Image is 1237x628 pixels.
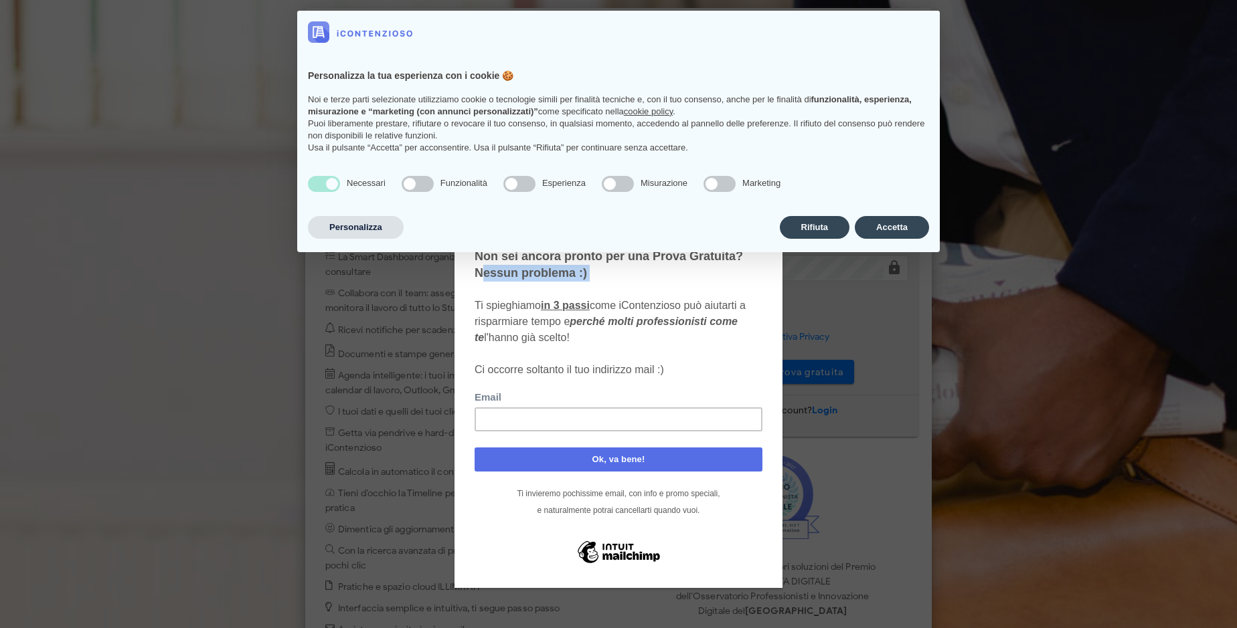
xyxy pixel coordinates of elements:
[780,216,849,239] button: Rifiuta
[20,297,308,313] label: Email
[308,70,929,83] h2: Personalizza la tua esperienza con i cookie 🍪
[86,205,135,217] strong: in 3 passi
[308,118,929,142] p: Puoi liberamente prestare, rifiutare o revocare il tuo consenso, in qualsiasi momento, accedendo ...
[855,216,929,239] button: Accetta
[308,216,404,239] button: Personalizza
[20,155,288,185] span: Non sei ancora pronto per una Prova Gratuita? Nessun problema :)
[62,395,265,421] span: Ti invieremo pochissime email, con info e promo speciali, e naturalmente potrai cancellarti quand...
[122,444,206,476] a: Intuit Mailchimp
[624,106,673,116] a: cookie policy - il link si apre in una nuova scheda
[542,178,586,188] span: Esperienza
[20,221,283,249] strong: perché molti professionisti come te
[641,178,687,188] span: Misurazione
[122,444,206,472] img: Intuit Mailchimp logo
[20,353,308,377] input: Ok, va bene!
[308,94,912,116] strong: funzionalità, esperienza, misurazione e “marketing (con annunci personalizzati)”
[440,178,487,188] span: Funzionalità
[742,178,780,188] span: Marketing
[308,21,412,43] img: logo
[20,205,291,281] span: Ti spieghiamo come iContenzioso può aiutarti a risparmiare tempo e l'hanno già scelto! Ci occorre...
[308,94,929,118] p: Noi e terze parti selezionate utilizziamo cookie o tecnologie simili per finalità tecniche e, con...
[347,178,386,188] span: Necessari
[15,20,92,44] button: Ok, va bene!
[308,142,929,154] p: Usa il pulsante “Accetta” per acconsentire. Usa il pulsante “Rifiuta” per continuare senza accett...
